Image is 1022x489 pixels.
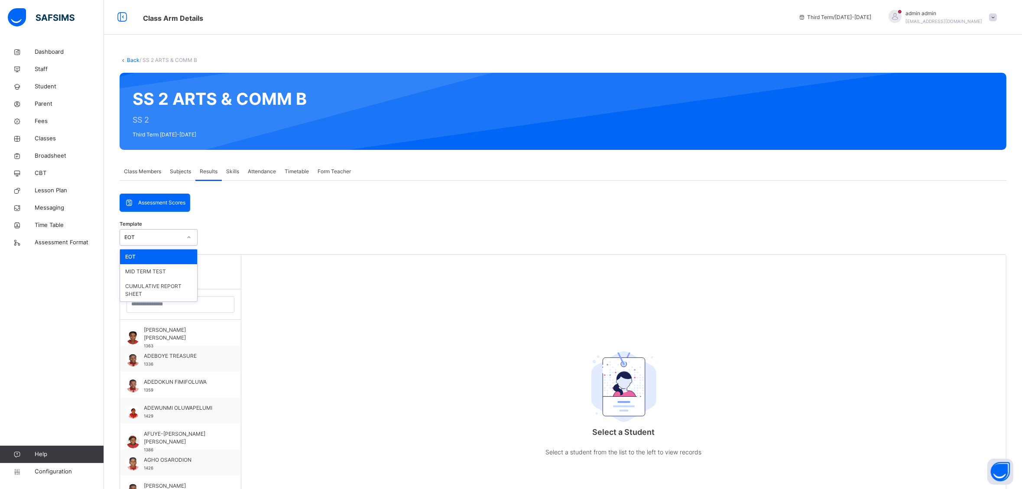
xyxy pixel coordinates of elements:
span: Timetable [285,168,309,175]
a: Back [127,57,140,63]
span: [PERSON_NAME] [PERSON_NAME] [144,326,221,342]
img: student.207b5acb3037b72b59086e8b1a17b1d0.svg [591,351,656,422]
span: CBT [35,169,104,178]
img: 1429.png [127,405,140,418]
div: EOT [120,249,197,264]
span: ADEWUNMI OLUWAPELUMI [144,404,221,412]
img: 1386.png [127,435,140,448]
span: 1426 [144,466,153,470]
span: Configuration [35,467,104,476]
span: AFUYE-[PERSON_NAME] [PERSON_NAME] [144,430,221,446]
button: Open asap [987,459,1013,485]
span: [EMAIL_ADDRESS][DOMAIN_NAME] [906,19,983,24]
span: 1363 [144,343,153,348]
span: ADEDOKUN FIMIFOLUWA [144,378,221,386]
span: Parent [35,100,104,108]
span: Attendance [248,168,276,175]
span: Form Teacher [318,168,351,175]
div: CUMULATIVE REPORT SHEET [120,279,197,301]
img: 1363.png [127,331,140,344]
span: Template [120,220,142,228]
img: 1336.png [127,353,140,366]
span: Class Members [124,168,161,175]
span: Student [35,82,104,91]
span: AGHO OSARODION [144,456,221,464]
span: 1359 [144,388,153,392]
div: Select a Student [546,329,702,347]
div: MID TERM TEST [120,264,197,279]
div: EOT [124,233,182,241]
span: Help [35,450,104,459]
span: Subjects [170,168,191,175]
span: / SS 2 ARTS & COMM B [140,57,197,63]
span: ADEBOYE TREASURE [144,352,221,360]
span: Broadsheet [35,152,104,160]
span: Dashboard [35,48,104,56]
span: Lesson Plan [35,186,104,195]
img: safsims [8,8,75,26]
span: Classes [35,134,104,143]
div: adminadmin [880,10,1001,25]
span: Messaging [35,204,104,212]
p: Select a student from the list to the left to view records [546,447,702,457]
span: admin admin [906,10,983,17]
span: 1336 [144,362,153,366]
span: session/term information [798,13,871,21]
span: Assessment Scores [138,199,185,207]
img: 1359.png [127,379,140,392]
img: 1426.png [127,457,140,470]
span: Skills [226,168,239,175]
span: 1429 [144,414,153,418]
span: Results [200,168,217,175]
span: Class Arm Details [143,14,203,23]
span: Assessment Format [35,238,104,247]
p: Select a Student [546,426,702,438]
span: Time Table [35,221,104,230]
span: Staff [35,65,104,74]
span: 1386 [144,447,153,452]
span: Fees [35,117,104,126]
